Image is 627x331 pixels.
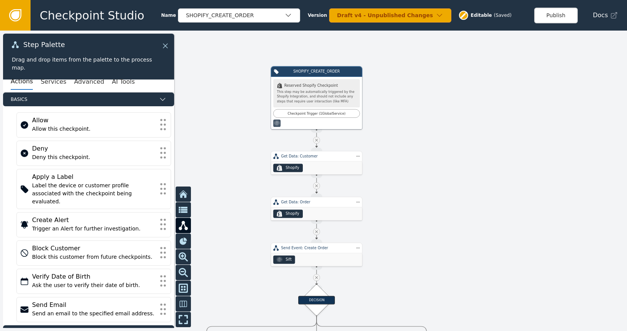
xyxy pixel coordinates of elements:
span: Checkpoint Studio [40,7,144,24]
div: Get Data: Order [281,200,352,205]
div: Shopify [286,211,299,216]
div: Send an email to the specified email address. [32,310,155,318]
div: SHOPIFY_CREATE_ORDER [186,11,284,19]
span: Editable [471,12,492,19]
div: Create Alert [32,216,155,225]
a: Docs [593,11,618,20]
div: Allow this checkpoint. [32,125,155,133]
div: Ask the user to verify their date of birth. [32,281,155,289]
span: Name [161,12,176,19]
button: SHOPIFY_CREATE_ORDER [178,8,300,23]
div: Deny this checkpoint. [32,153,155,161]
button: Advanced [74,74,104,90]
div: This step may be automatically triggered by the Shopify Integration, and should not include any s... [277,89,356,104]
div: Reserved Shopify Checkpoint [277,83,356,88]
span: Docs [593,11,608,20]
button: Draft v4 - Unpublished Changes [329,8,451,23]
span: Step Palette [23,41,65,48]
button: Publish [534,8,578,23]
div: Send Event: Create Order [281,245,352,251]
span: Version [308,12,327,19]
div: Label the device or customer profile associated with the checkpoint being evaluated. [32,182,155,206]
div: Get Data: Customer [281,154,352,159]
div: Trigger an Alert for further investigation. [32,225,155,233]
div: DECISION [298,296,335,304]
span: Basics [11,96,156,103]
div: Draft v4 - Unpublished Changes [337,11,436,19]
div: Sift [286,257,292,262]
button: Services [40,74,66,90]
div: Block Customer [32,244,155,253]
div: Send Email [32,300,155,310]
div: Verify Date of Birth [32,272,155,281]
div: Allow [32,116,155,125]
div: Shopify [286,165,299,170]
div: Drag and drop items from the palette to the process map. [12,56,165,72]
div: SHOPIFY_CREATE_ORDER [281,69,352,74]
button: AI Tools [112,74,135,90]
div: Checkpoint Trigger ( 1 Global Service ) [276,111,357,116]
div: Deny [32,144,155,153]
div: Block this customer from future checkpoints. [32,253,155,261]
button: Actions [11,74,33,90]
div: Apply a Label [32,172,155,182]
div: ( Saved ) [494,12,511,19]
